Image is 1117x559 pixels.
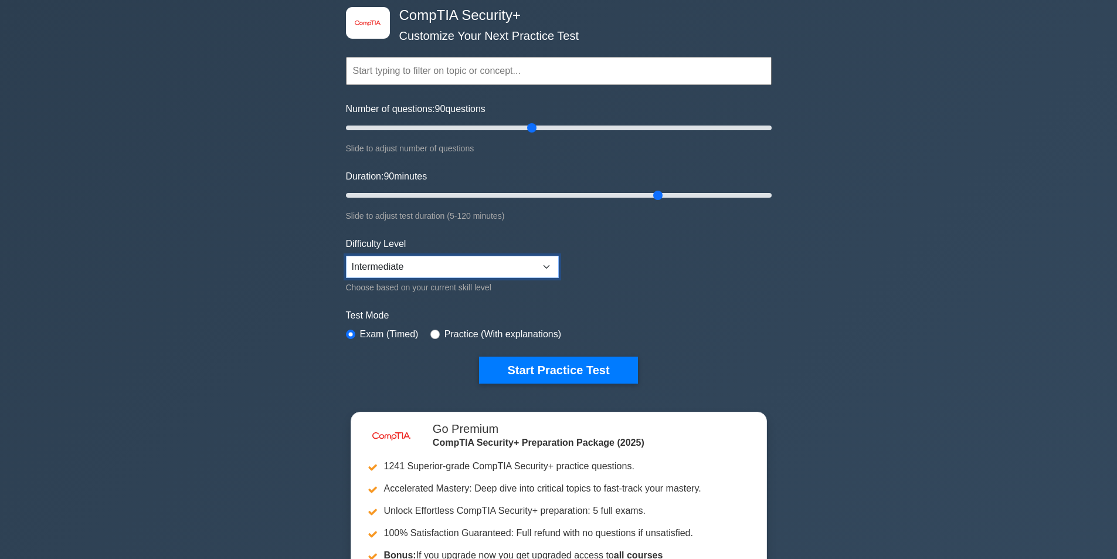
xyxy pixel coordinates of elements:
div: Slide to adjust test duration (5-120 minutes) [346,209,772,223]
input: Start typing to filter on topic or concept... [346,57,772,85]
label: Practice (With explanations) [444,327,561,341]
h4: CompTIA Security+ [395,7,714,24]
label: Difficulty Level [346,237,406,251]
div: Slide to adjust number of questions [346,141,772,155]
button: Start Practice Test [479,357,637,384]
label: Test Mode [346,309,772,323]
span: 90 [435,104,446,114]
label: Exam (Timed) [360,327,419,341]
label: Duration: minutes [346,170,427,184]
span: 90 [383,171,394,181]
label: Number of questions: questions [346,102,485,116]
div: Choose based on your current skill level [346,280,559,294]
